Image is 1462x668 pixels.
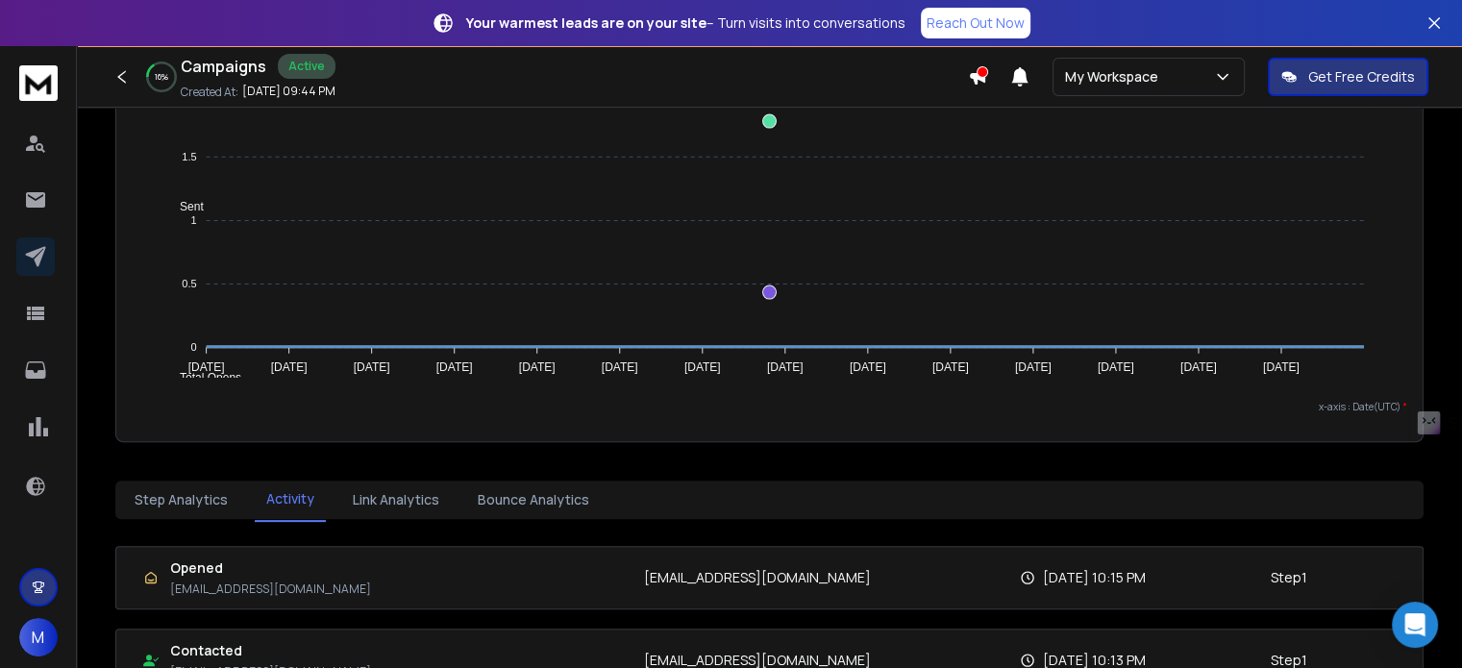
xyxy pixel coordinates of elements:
[1098,360,1134,374] tspan: [DATE]
[1263,360,1300,374] tspan: [DATE]
[1308,67,1415,87] p: Get Free Credits
[165,200,204,213] span: Sent
[602,360,638,374] tspan: [DATE]
[19,618,58,656] button: M
[466,13,905,33] p: – Turn visits into conversations
[170,641,371,660] h1: Contacted
[767,360,804,374] tspan: [DATE]
[191,214,197,226] tspan: 1
[19,65,58,101] img: logo
[932,360,969,374] tspan: [DATE]
[191,341,197,353] tspan: 0
[181,55,266,78] h1: Campaigns
[927,13,1025,33] p: Reach Out Now
[921,8,1030,38] a: Reach Out Now
[1015,360,1052,374] tspan: [DATE]
[170,558,371,578] h1: Opened
[1043,568,1146,587] p: [DATE] 10:15 PM
[271,360,308,374] tspan: [DATE]
[1392,602,1438,648] div: Open Intercom Messenger
[132,400,1407,414] p: x-axis : Date(UTC)
[850,360,886,374] tspan: [DATE]
[182,151,196,162] tspan: 1.5
[165,371,241,384] span: Total Opens
[519,360,556,374] tspan: [DATE]
[182,278,196,289] tspan: 0.5
[278,54,335,79] div: Active
[466,13,706,32] strong: Your warmest leads are on your site
[1065,67,1166,87] p: My Workspace
[255,478,326,522] button: Activity
[684,360,721,374] tspan: [DATE]
[242,84,335,99] p: [DATE] 09:44 PM
[181,85,238,100] p: Created At:
[155,71,168,83] p: 16 %
[341,479,451,521] button: Link Analytics
[644,568,871,587] p: [EMAIL_ADDRESS][DOMAIN_NAME]
[436,360,473,374] tspan: [DATE]
[170,581,371,597] p: [EMAIL_ADDRESS][DOMAIN_NAME]
[354,360,390,374] tspan: [DATE]
[466,479,601,521] button: Bounce Analytics
[1268,58,1428,96] button: Get Free Credits
[123,479,239,521] button: Step Analytics
[1271,568,1307,587] p: Step 1
[188,360,225,374] tspan: [DATE]
[1180,360,1217,374] tspan: [DATE]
